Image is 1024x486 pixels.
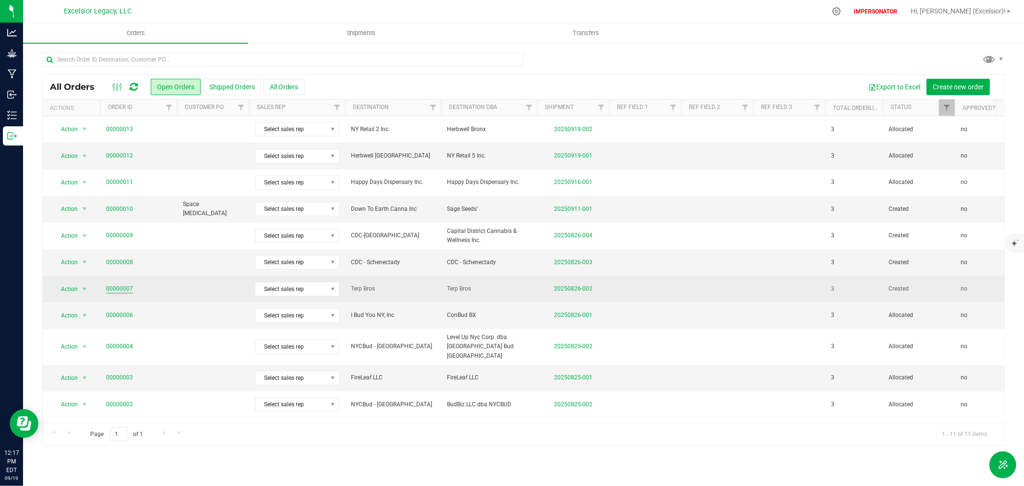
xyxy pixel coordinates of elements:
[961,311,967,320] span: no
[79,371,91,385] span: select
[52,309,78,322] span: Action
[79,122,91,136] span: select
[447,373,531,382] span: FireLeaf LLC
[255,340,327,353] span: Select sales rep
[473,23,699,43] a: Transfers
[889,125,949,134] span: Allocated
[554,343,592,350] a: 20250825-002
[79,229,91,243] span: select
[106,284,133,293] a: 00000007
[831,258,834,267] span: 3
[52,371,78,385] span: Action
[891,104,911,110] a: Status
[831,231,834,240] span: 3
[351,258,435,267] span: CDC - Schenectady
[831,284,834,293] span: 3
[351,373,435,382] span: FireLeaf LLC
[617,104,648,110] a: Ref Field 1
[79,176,91,189] span: select
[889,231,949,240] span: Created
[79,255,91,269] span: select
[4,474,19,482] p: 09/19
[52,176,78,189] span: Action
[7,131,17,141] inline-svg: Outbound
[554,374,592,381] a: 20250825-001
[447,178,531,187] span: Happy Days Dispensary Inc.
[329,99,345,116] a: Filter
[351,231,435,240] span: CDC-[GEOGRAPHIC_DATA]
[447,284,531,293] span: Terp Bros
[831,7,843,16] div: Manage settings
[889,373,949,382] span: Allocated
[545,104,574,110] a: Shipment
[831,125,834,134] span: 3
[4,449,19,474] p: 12:17 PM EDT
[889,400,949,409] span: Allocated
[42,52,524,67] input: Search Order ID, Destination, Customer PO...
[79,149,91,163] span: select
[151,79,201,95] button: Open Orders
[831,373,834,382] span: 3
[255,371,327,385] span: Select sales rep
[447,258,531,267] span: CDC - Schenectady
[833,105,885,111] a: Total Orderlines
[554,152,592,159] a: 20250919-001
[831,178,834,187] span: 3
[255,255,327,269] span: Select sales rep
[106,258,133,267] a: 00000008
[351,151,435,160] span: Herbwell [GEOGRAPHIC_DATA]
[889,151,949,160] span: Allocated
[203,79,261,95] button: Shipped Orders
[351,400,435,409] span: NYCBud - [GEOGRAPHIC_DATA]
[447,400,531,409] span: BudBiz LLC dba NYCBUD
[889,205,949,214] span: Created
[961,125,967,134] span: no
[554,126,592,133] a: 20250919-002
[961,151,967,160] span: no
[889,178,949,187] span: Allocated
[23,23,248,43] a: Orders
[961,178,967,187] span: no
[106,231,133,240] a: 00000009
[52,229,78,243] span: Action
[183,200,243,218] span: Space [MEDICAL_DATA]
[10,409,38,438] iframe: Resource center
[961,400,967,409] span: no
[79,282,91,296] span: select
[351,178,435,187] span: Happy Days Dispensary Inc.
[82,427,151,442] span: Page of 1
[554,232,592,239] a: 20250826-004
[248,23,473,43] a: Shipments
[52,255,78,269] span: Action
[255,176,327,189] span: Select sales rep
[106,125,133,134] a: 00000013
[106,178,133,187] a: 00000011
[79,309,91,322] span: select
[449,104,497,110] a: Destination DBA
[353,104,389,110] a: Destination
[255,398,327,411] span: Select sales rep
[106,151,133,160] a: 00000012
[255,229,327,243] span: Select sales rep
[161,99,177,116] a: Filter
[554,206,592,212] a: 20250911-001
[939,99,955,116] a: Filter
[50,105,96,111] div: Actions
[911,7,1006,15] span: Hi, [PERSON_NAME] (Excelsior)!
[351,125,435,134] span: NY Retail 2 Inc.
[64,7,132,15] span: Excelsior Legacy, LLC
[554,285,592,292] a: 20250826-002
[961,284,967,293] span: no
[255,149,327,163] span: Select sales rep
[761,104,792,110] a: Ref Field 3
[961,373,967,382] span: no
[255,309,327,322] span: Select sales rep
[665,99,681,116] a: Filter
[689,104,720,110] a: Ref Field 2
[52,398,78,411] span: Action
[447,227,531,245] span: Capital District Cannabis & Wellness Inc.
[554,179,592,185] a: 20250916-001
[850,7,901,16] p: IMPERSONATOR
[255,202,327,216] span: Select sales rep
[961,231,967,240] span: no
